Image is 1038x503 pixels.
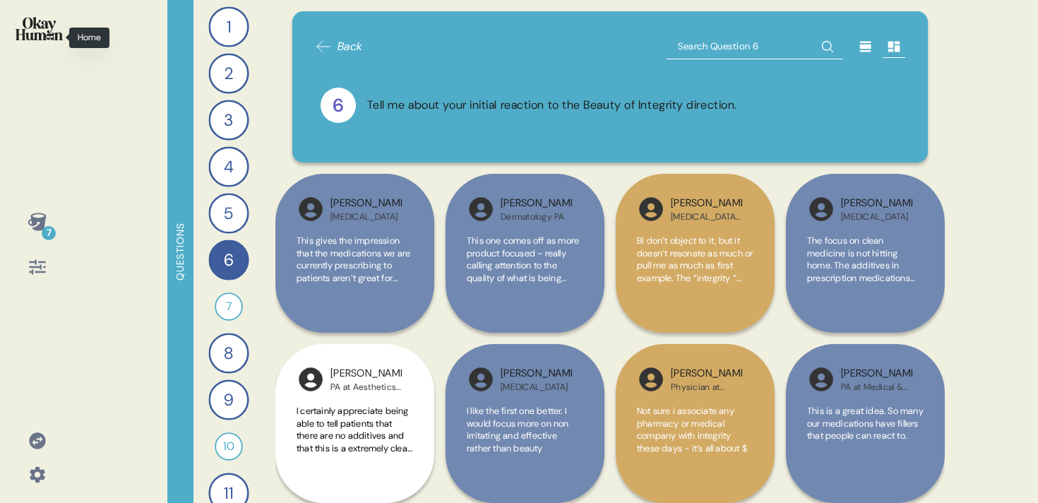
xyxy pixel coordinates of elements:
img: l1ibTKarBSWXLOhlfT5LxFP+OttMJpPJZDKZTCbz9PgHEggSPYjZSwEAAAAASUVORK5CYII= [297,365,325,393]
div: [PERSON_NAME] [330,196,402,211]
div: 1 [208,6,249,47]
div: 7 [215,292,243,321]
img: l1ibTKarBSWXLOhlfT5LxFP+OttMJpPJZDKZTCbz9PgHEggSPYjZSwEAAAAASUVORK5CYII= [807,365,835,393]
div: [PERSON_NAME] [671,366,742,381]
div: 5 [208,193,249,233]
div: 2 [208,53,249,93]
span: Bi don’t object to it, but it doesn’t resonate as much or pull me as much as first example. The “... [637,235,753,345]
div: [MEDICAL_DATA] [501,381,572,393]
div: 3 [208,100,249,140]
div: Dermatology PA [501,211,572,223]
img: okayhuman.3b1b6348.png [16,17,63,40]
img: l1ibTKarBSWXLOhlfT5LxFP+OttMJpPJZDKZTCbz9PgHEggSPYjZSwEAAAAASUVORK5CYII= [297,195,325,223]
span: This one comes off as more product focused - really calling attention to the quality of what is b... [467,235,579,358]
div: 10 [215,432,243,461]
input: Search Question 6 [667,34,843,59]
span: I like the first one better. I would focus more on non irritating and effective rather than beauty [467,405,569,454]
div: [PERSON_NAME] [501,366,572,381]
img: l1ibTKarBSWXLOhlfT5LxFP+OttMJpPJZDKZTCbz9PgHEggSPYjZSwEAAAAASUVORK5CYII= [637,195,665,223]
div: [MEDICAL_DATA] [841,211,912,223]
span: Back [338,38,363,55]
div: 6 [321,88,356,123]
span: This is a great idea. So many our medications have fillers that people can react to. [807,405,924,442]
div: Home [69,28,109,48]
span: Not sure i associate any pharmacy or medical company with integrity these days - it’s all about $ [637,405,747,454]
div: PA at Aesthetics Clinic [330,381,402,393]
div: 6 [208,239,249,280]
div: [PERSON_NAME] [671,196,742,211]
div: [PERSON_NAME] [841,196,912,211]
div: [PERSON_NAME] [501,196,572,211]
div: 9 [208,379,249,420]
div: PA at Medical & Aesthetics Practice [841,381,912,393]
div: 7 [42,226,56,240]
div: 8 [208,333,249,373]
div: Tell me about your initial reaction to the Beauty of Integrity direction. [367,97,737,114]
div: Physician at Dermatology Practice [671,381,742,393]
div: [PERSON_NAME] [841,366,912,381]
div: [MEDICAL_DATA] at Aesthetics Practice [671,211,742,223]
img: l1ibTKarBSWXLOhlfT5LxFP+OttMJpPJZDKZTCbz9PgHEggSPYjZSwEAAAAASUVORK5CYII= [807,195,835,223]
span: The focus on clean medicine is not hitting home. The additives in prescription medications are we... [807,235,921,345]
span: I certainly appreciate being able to tell patients that there are no additives and that this is a... [297,405,412,479]
img: l1ibTKarBSWXLOhlfT5LxFP+OttMJpPJZDKZTCbz9PgHEggSPYjZSwEAAAAASUVORK5CYII= [637,365,665,393]
img: l1ibTKarBSWXLOhlfT5LxFP+OttMJpPJZDKZTCbz9PgHEggSPYjZSwEAAAAASUVORK5CYII= [467,365,495,393]
div: [MEDICAL_DATA] [330,211,402,223]
span: This gives the impression that the medications we are currently prescribing to patients aren’t gr... [297,235,410,396]
img: l1ibTKarBSWXLOhlfT5LxFP+OttMJpPJZDKZTCbz9PgHEggSPYjZSwEAAAAASUVORK5CYII= [467,195,495,223]
div: [PERSON_NAME] [330,366,402,381]
div: 4 [208,146,249,187]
